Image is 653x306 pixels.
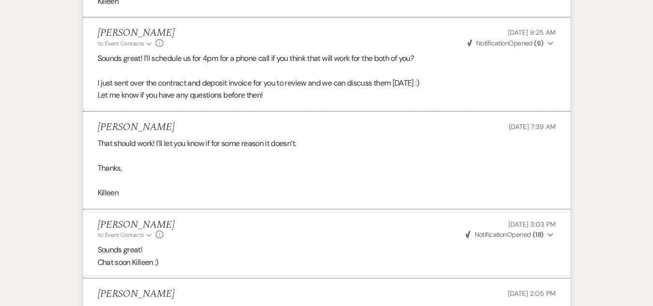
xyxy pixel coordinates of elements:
button: NotificationOpened (6) [466,38,556,48]
strong: ( 6 ) [534,39,543,47]
h5: [PERSON_NAME] [98,121,174,133]
span: Notification [475,230,507,239]
p: Chat soon Killeen :) [98,256,556,269]
strong: ( 18 ) [533,230,544,239]
span: to: Event Contacts [98,40,144,47]
p: Sounds great! [98,244,556,256]
div: That should work! I’ll let you know if for some reason it doesn’t. Thanks, Killeen [98,137,556,199]
span: Opened [467,39,544,47]
p: Let me know if you have any questions before then! [98,89,556,102]
span: [DATE] 7:39 AM [509,122,555,131]
h5: [PERSON_NAME] [98,27,174,39]
span: [DATE] 9:25 AM [508,28,555,37]
button: NotificationOpened (18) [464,230,555,240]
span: [DATE] 2:05 PM [508,289,555,298]
h5: [PERSON_NAME] [98,288,174,300]
span: to: Event Contacts [98,231,144,239]
button: to: Event Contacts [98,39,153,48]
span: Opened [465,230,544,239]
h5: [PERSON_NAME] [98,219,174,231]
p: Sounds great! I'll schedule us for 4pm for a phone call if you think that will work for the both ... [98,52,556,65]
p: I just sent over the contract and deposit invoice for you to review and we can discuss them [DATE... [98,77,556,89]
span: [DATE] 3:03 PM [508,220,555,229]
span: Notification [476,39,508,47]
button: to: Event Contacts [98,231,153,239]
